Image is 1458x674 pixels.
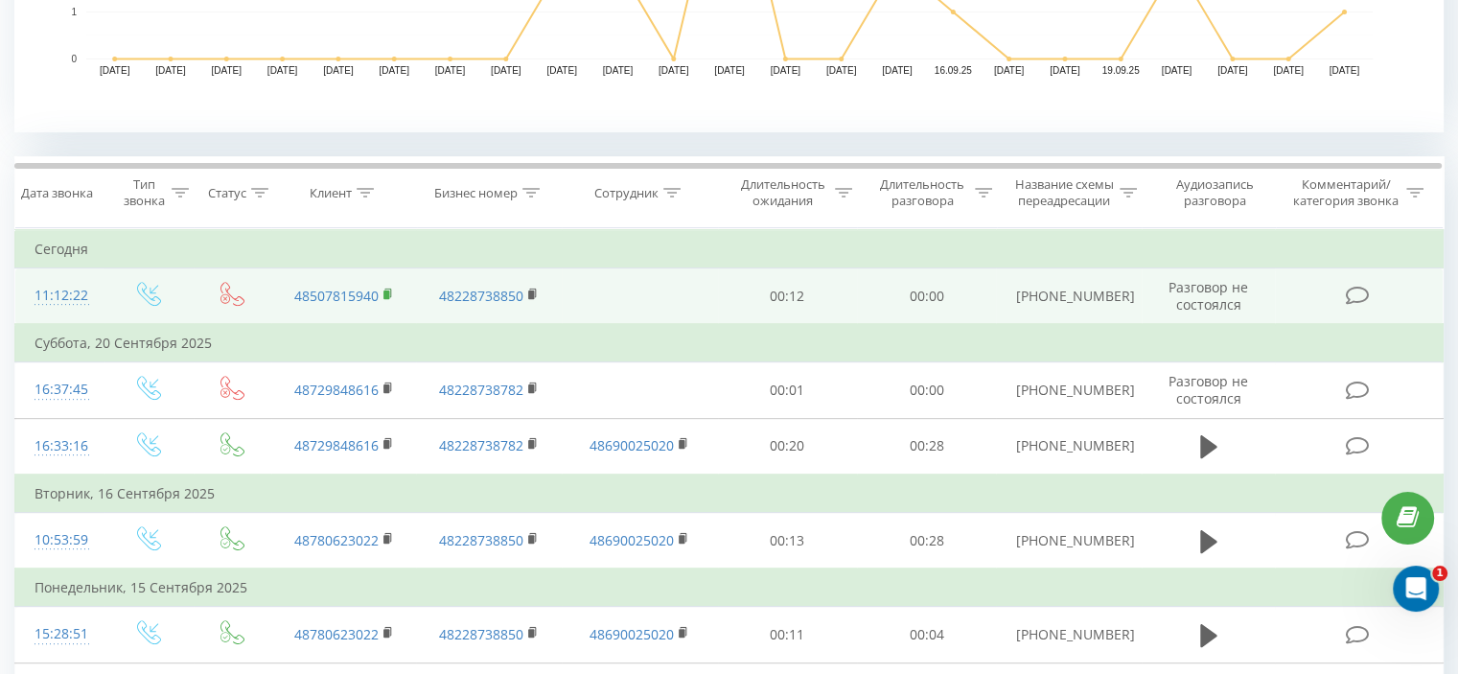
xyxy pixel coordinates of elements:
a: 48507815940 [294,287,379,305]
div: 16:33:16 [35,428,85,465]
td: 00:11 [718,607,857,662]
text: [DATE] [379,65,409,76]
a: 48780623022 [294,531,379,549]
text: [DATE] [100,65,130,76]
text: [DATE] [212,65,243,76]
td: [PHONE_NUMBER] [996,513,1141,569]
td: 00:01 [718,362,857,418]
text: [DATE] [491,65,521,76]
td: 00:20 [718,418,857,475]
td: 00:13 [718,513,857,569]
div: Длительность разговора [874,176,970,209]
a: 48228738850 [439,531,523,549]
td: Понедельник, 15 Сентября 2025 [15,569,1444,607]
a: 48780623022 [294,625,379,643]
div: Клиент [310,185,352,201]
div: Дата звонка [21,185,93,201]
a: 48228738782 [439,436,523,454]
div: Бизнес номер [434,185,518,201]
text: 1 [71,7,77,17]
text: [DATE] [1330,65,1360,76]
a: 48690025020 [590,436,674,454]
a: 48729848616 [294,436,379,454]
div: Аудиозапись разговора [1159,176,1271,209]
div: Тип звонка [121,176,166,209]
div: Комментарий/категория звонка [1289,176,1401,209]
text: 0 [71,54,77,64]
text: [DATE] [1050,65,1080,76]
text: [DATE] [826,65,857,76]
div: 10:53:59 [35,522,85,559]
td: 00:28 [857,513,996,569]
span: Разговор не состоялся [1169,372,1248,407]
text: [DATE] [1217,65,1248,76]
div: Сотрудник [594,185,659,201]
td: 00:12 [718,268,857,325]
text: [DATE] [1273,65,1304,76]
text: [DATE] [435,65,466,76]
td: [PHONE_NUMBER] [996,268,1141,325]
a: 48228738850 [439,625,523,643]
text: [DATE] [771,65,801,76]
span: Разговор не состоялся [1169,278,1248,314]
text: [DATE] [267,65,298,76]
td: 00:00 [857,268,996,325]
text: [DATE] [546,65,577,76]
div: Статус [208,185,246,201]
td: [PHONE_NUMBER] [996,362,1141,418]
text: [DATE] [994,65,1025,76]
text: [DATE] [882,65,913,76]
div: Длительность ожидания [735,176,831,209]
div: 15:28:51 [35,616,85,653]
td: [PHONE_NUMBER] [996,607,1141,662]
td: 00:00 [857,362,996,418]
a: 48690025020 [590,531,674,549]
text: [DATE] [323,65,354,76]
td: [PHONE_NUMBER] [996,418,1141,475]
text: [DATE] [659,65,689,76]
iframe: Intercom live chat [1393,566,1439,612]
span: 1 [1432,566,1447,581]
text: [DATE] [714,65,745,76]
div: 11:12:22 [35,277,85,314]
td: 00:28 [857,418,996,475]
text: 19.09.25 [1102,65,1140,76]
text: [DATE] [603,65,634,76]
td: Суббота, 20 Сентября 2025 [15,324,1444,362]
text: 16.09.25 [935,65,972,76]
div: 16:37:45 [35,371,85,408]
td: Сегодня [15,230,1444,268]
text: [DATE] [1162,65,1192,76]
a: 48729848616 [294,381,379,399]
div: Название схемы переадресации [1014,176,1115,209]
a: 48690025020 [590,625,674,643]
text: [DATE] [155,65,186,76]
a: 48228738782 [439,381,523,399]
td: 00:04 [857,607,996,662]
td: Вторник, 16 Сентября 2025 [15,475,1444,513]
a: 48228738850 [439,287,523,305]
